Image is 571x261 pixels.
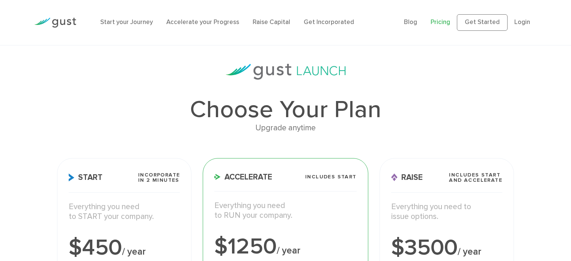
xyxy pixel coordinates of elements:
span: Incorporate in 2 Minutes [138,172,180,183]
div: $3500 [391,237,503,259]
a: Get Incorporated [304,18,354,26]
img: Gust Logo [34,18,76,28]
span: / year [122,246,146,257]
img: Start Icon X2 [69,173,74,181]
span: / year [277,245,300,256]
img: Raise Icon [391,173,398,181]
span: Raise [391,173,423,181]
a: Get Started [457,14,508,31]
span: Includes START [305,174,357,180]
span: Start [69,173,102,181]
span: / year [458,246,481,257]
p: Everything you need to RUN your company. [214,201,356,221]
div: $450 [69,237,180,259]
img: Accelerate Icon [214,174,221,180]
div: $1250 [214,235,356,258]
p: Everything you need to issue options. [391,202,503,222]
a: Raise Capital [253,18,290,26]
p: Everything you need to START your company. [69,202,180,222]
a: Pricing [431,18,450,26]
div: Upgrade anytime [57,122,514,134]
a: Login [514,18,530,26]
a: Start your Journey [100,18,153,26]
a: Blog [404,18,417,26]
a: Accelerate your Progress [166,18,239,26]
span: Accelerate [214,173,272,181]
h1: Choose Your Plan [57,98,514,122]
img: gust-launch-logos.svg [226,64,346,80]
span: Includes START and ACCELERATE [449,172,502,183]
